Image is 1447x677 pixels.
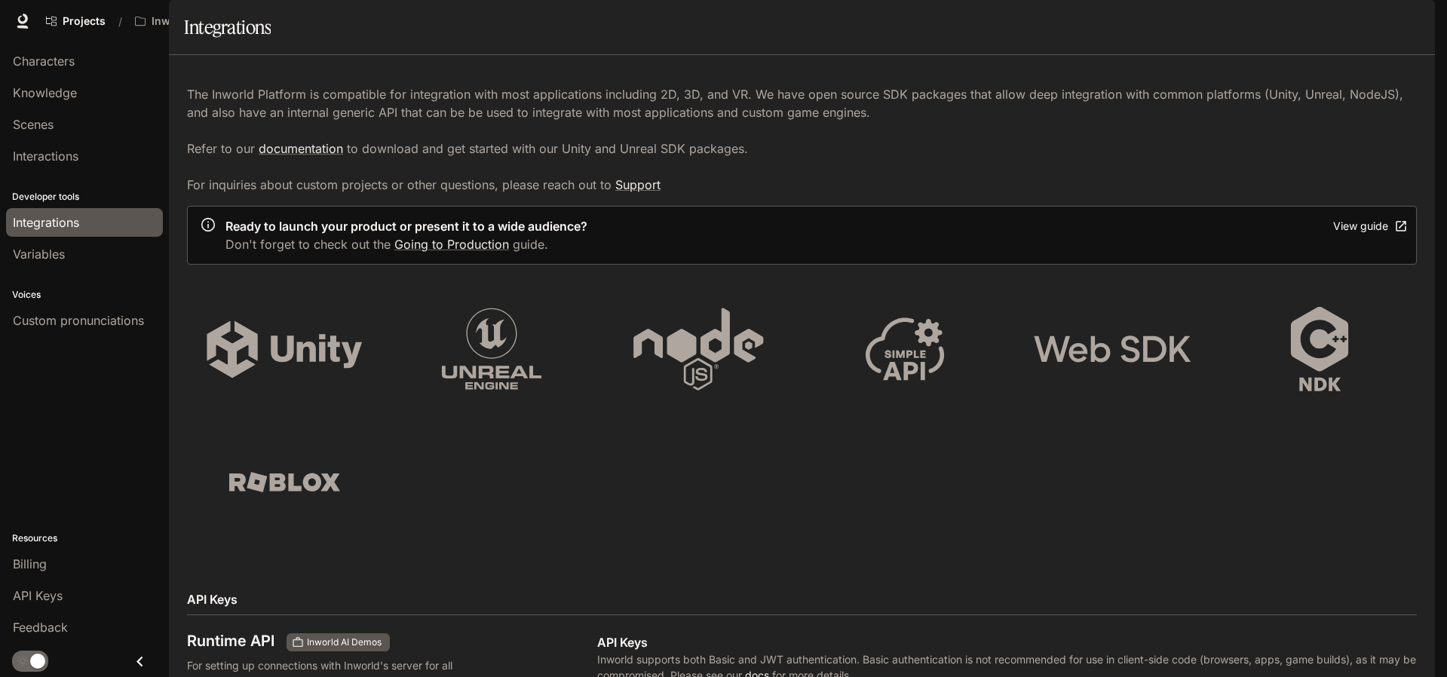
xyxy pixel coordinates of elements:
button: All workspaces [128,6,259,36]
a: documentation [259,141,343,156]
div: These keys will apply to your current workspace only [287,633,390,651]
span: Inworld AI Demos [301,636,388,649]
div: View guide [1333,217,1388,236]
p: Ready to launch your product or present it to a wide audience? [225,217,587,235]
p: API Keys [597,633,1417,651]
div: / [112,14,128,29]
a: Support [615,177,661,192]
span: Projects [63,15,106,28]
h2: API Keys [187,590,1417,608]
p: Inworld AI Demos [152,15,236,28]
p: Don't forget to check out the guide. [225,235,587,253]
a: View guide [1329,214,1410,239]
h1: Integrations [184,12,271,42]
a: Go to projects [39,6,112,36]
p: The Inworld Platform is compatible for integration with most applications including 2D, 3D, and V... [187,85,1417,194]
h3: Runtime API [187,633,274,648]
a: Going to Production [394,237,509,252]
